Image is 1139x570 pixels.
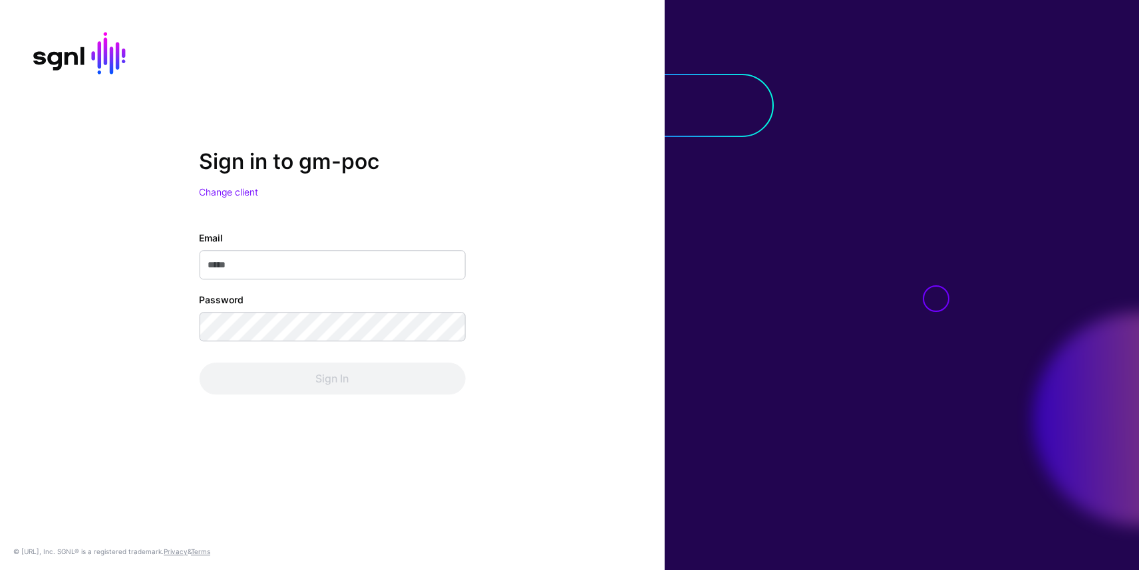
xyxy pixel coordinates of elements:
label: Email [199,231,223,245]
div: © [URL], Inc. SGNL® is a registered trademark. & [13,546,210,557]
a: Change client [199,186,258,198]
label: Password [199,293,244,307]
a: Privacy [164,547,188,555]
a: Terms [191,547,210,555]
h2: Sign in to gm-poc [199,149,465,174]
